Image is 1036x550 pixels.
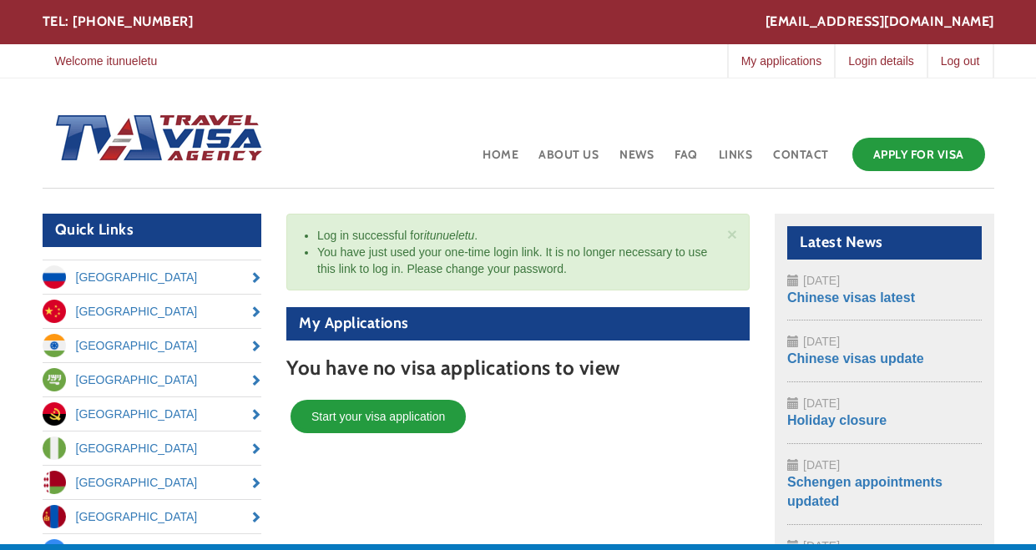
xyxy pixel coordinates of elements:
span: [DATE] [803,396,840,410]
a: [GEOGRAPHIC_DATA] [43,260,262,294]
span: [DATE] [803,335,840,348]
a: [EMAIL_ADDRESS][DOMAIN_NAME] [766,13,994,32]
a: Log out [927,44,993,78]
em: itunueletu [424,229,475,242]
a: [GEOGRAPHIC_DATA] [43,363,262,396]
a: Chinese visas latest [787,290,915,305]
a: Chinese visas update [787,351,924,366]
img: Home [43,98,265,181]
a: Start your visa application [291,400,466,433]
a: [GEOGRAPHIC_DATA] [43,295,262,328]
a: Welcome itunueletu [43,44,170,78]
a: [GEOGRAPHIC_DATA] [43,397,262,431]
a: Login details [834,44,927,78]
a: Holiday closure [787,413,887,427]
a: Links [717,134,755,188]
a: [GEOGRAPHIC_DATA] [43,329,262,362]
a: Apply for Visa [852,138,985,171]
a: Contact [771,134,831,188]
a: [GEOGRAPHIC_DATA] [43,431,262,465]
a: [GEOGRAPHIC_DATA] [43,466,262,499]
a: Schengen appointments updated [787,475,943,508]
a: Home [481,134,520,188]
a: FAQ [673,134,700,188]
li: You have just used your one-time login link. It is no longer necessary to use this link to log in... [317,244,720,277]
h2: My Applications [286,307,750,341]
div: TEL: [PHONE_NUMBER] [43,13,994,32]
a: About Us [537,134,600,188]
a: × [727,225,737,243]
span: [DATE] [803,274,840,287]
a: [GEOGRAPHIC_DATA] [43,500,262,533]
a: My applications [727,44,835,78]
a: News [618,134,655,188]
h3: You have no visa applications to view [286,357,750,379]
h2: Latest News [787,226,982,260]
li: Log in successful for . [317,227,720,244]
span: [DATE] [803,458,840,472]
